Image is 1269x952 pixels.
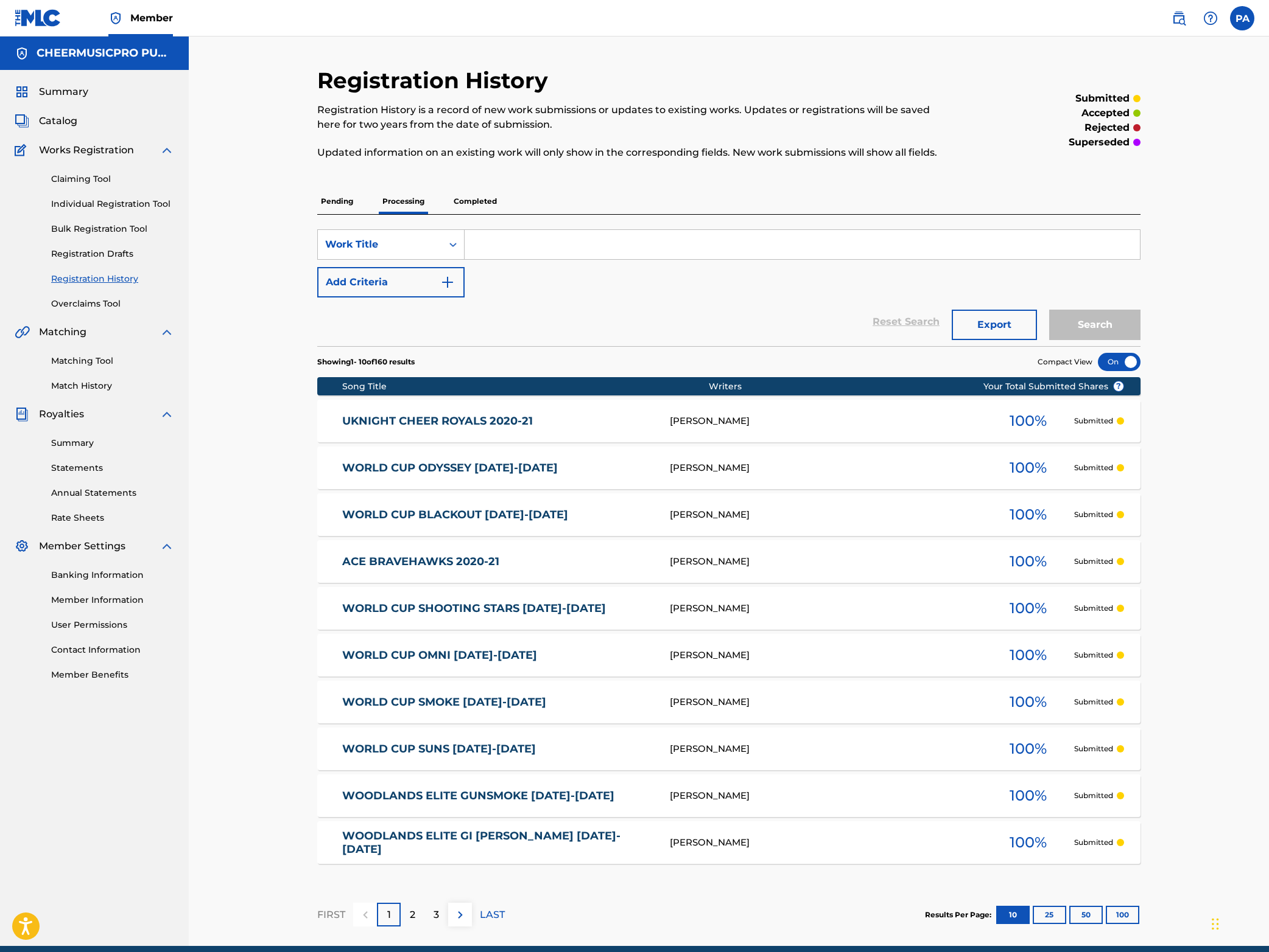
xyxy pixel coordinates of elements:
[1106,906,1139,924] button: 100
[1203,11,1218,26] img: help
[1074,837,1113,848] p: Submitted
[1010,410,1047,432] span: 100 %
[670,602,983,616] div: [PERSON_NAME]
[160,539,174,554] img: expand
[51,297,174,310] a: Overclaims Tool
[1010,832,1047,853] span: 100 %
[1010,644,1047,666] span: 100 %
[51,669,174,681] a: Member Benefits
[670,508,983,522] div: [PERSON_NAME]
[51,248,174,260] a: Registration Drafts
[1010,597,1047,619] span: 100 %
[317,229,1141,346] form: Search Form
[325,237,435,252] div: Work Title
[39,114,77,128] span: Catalog
[317,267,465,297] button: Add Criteria
[1069,906,1103,924] button: 50
[51,594,174,606] a: Member Information
[39,539,125,554] span: Member Settings
[342,414,654,428] a: UKNIGHT CHEER ROYALS 2020-21
[670,461,983,475] div: [PERSON_NAME]
[342,508,654,522] a: WORLD CUP BLACKOUT [DATE]-[DATE]
[434,908,439,922] p: 3
[925,909,994,920] p: Results Per Page:
[670,414,983,428] div: [PERSON_NAME]
[1075,91,1130,106] p: submitted
[342,380,709,393] div: Song Title
[1074,790,1113,801] p: Submitted
[1235,680,1269,782] iframe: Resource Center
[15,143,30,158] img: Works Registration
[160,325,174,339] img: expand
[1084,120,1130,135] p: rejected
[317,67,554,94] h2: Registration History
[342,648,654,662] a: WORLD CUP OMNI [DATE]-[DATE]
[160,407,174,422] img: expand
[51,462,174,474] a: Statements
[15,85,29,99] img: Summary
[1114,381,1123,391] span: ?
[51,512,174,524] a: Rate Sheets
[15,407,29,422] img: Royalties
[1010,738,1047,760] span: 100 %
[670,695,983,709] div: [PERSON_NAME]
[51,569,174,582] a: Banking Information
[15,85,88,99] a: SummarySummary
[15,114,29,128] img: Catalog
[39,407,84,422] span: Royalties
[51,273,174,285] a: Registration History
[342,829,654,856] a: WOODLANDS ELITE GI [PERSON_NAME] [DATE]-[DATE]
[1010,504,1047,526] span: 100 %
[1010,691,1047,713] span: 100 %
[440,275,455,290] img: 9d2ae6d4665cec9f34b9.svg
[1198,6,1223,30] div: Help
[37,46,174,60] h5: CHEERMUSICPRO PUBLISHING
[317,908,345,922] p: FIRST
[317,145,951,160] p: Updated information on an existing work will only show in the corresponding fields. New work subm...
[130,11,173,25] span: Member
[1010,457,1047,479] span: 100 %
[1074,697,1113,707] p: Submitted
[1074,462,1113,473] p: Submitted
[983,380,1124,393] span: Your Total Submitted Shares
[51,223,174,235] a: Bulk Registration Tool
[670,836,983,850] div: [PERSON_NAME]
[160,143,174,158] img: expand
[379,189,428,214] p: Processing
[342,789,654,803] a: WOODLANDS ELITE GUNSMOKE [DATE]-[DATE]
[317,356,415,367] p: Showing 1 - 10 of 160 results
[108,11,123,26] img: Top Rightsholder
[1010,785,1047,807] span: 100 %
[51,380,174,392] a: Match History
[1081,106,1130,120] p: accepted
[1074,509,1113,520] p: Submitted
[1074,650,1113,661] p: Submitted
[1074,415,1113,426] p: Submitted
[480,908,505,922] p: LAST
[342,602,654,616] a: WORLD CUP SHOOTING STARS [DATE]-[DATE]
[670,648,983,662] div: [PERSON_NAME]
[1074,603,1113,614] p: Submitted
[51,619,174,631] a: User Permissions
[15,325,30,339] img: Matching
[1074,556,1113,567] p: Submitted
[1230,6,1254,30] div: User Menu
[952,310,1037,340] button: Export
[39,143,134,158] span: Works Registration
[453,908,468,922] img: right
[15,46,29,61] img: Accounts
[51,644,174,656] a: Contact Information
[709,380,1022,393] div: Writers
[1208,894,1269,952] iframe: Chat Widget
[1069,135,1130,150] p: superseded
[51,173,174,186] a: Claiming Tool
[1033,906,1066,924] button: 25
[1167,6,1191,30] a: Public Search
[51,437,174,450] a: Summary
[15,9,62,27] img: MLC Logo
[342,695,654,709] a: WORLD CUP SMOKE [DATE]-[DATE]
[1074,743,1113,754] p: Submitted
[51,487,174,499] a: Annual Statements
[51,198,174,210] a: Individual Registration Tool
